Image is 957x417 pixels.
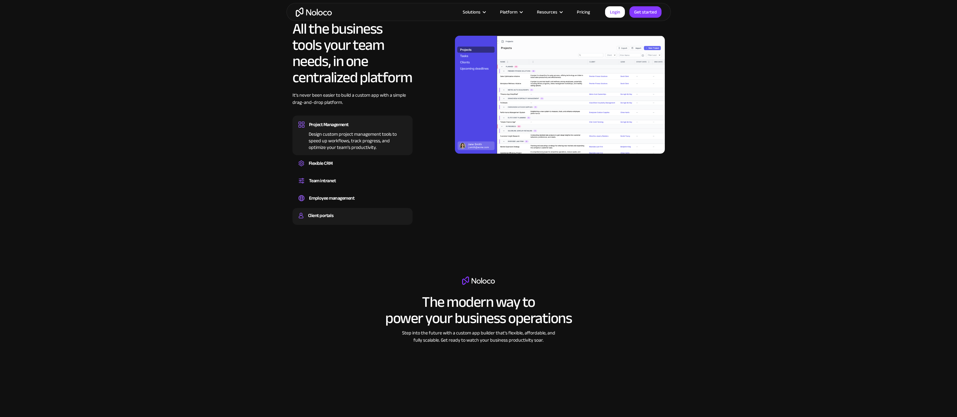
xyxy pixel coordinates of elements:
[298,220,407,222] div: Build a secure, fully-branded, and personalized client portal that lets your customers self-serve.
[298,185,407,187] div: Set up a central space for your team to collaborate, share information, and stay up to date on co...
[492,8,529,16] div: Platform
[309,194,355,203] div: Employee management
[529,8,569,16] div: Resources
[569,8,598,16] a: Pricing
[605,6,625,18] a: Login
[399,329,558,344] div: Step into the future with a custom app builder that’s flexible, affordable, and fully scalable. G...
[298,203,407,204] div: Easily manage employee information, track performance, and handle HR tasks from a single platform.
[292,92,413,115] div: It’s never been easier to build a custom app with a simple drag-and-drop platform.
[296,8,332,17] a: home
[463,8,480,16] div: Solutions
[298,129,407,151] div: Design custom project management tools to speed up workflows, track progress, and optimize your t...
[385,294,572,326] h2: The modern way to power your business operations
[455,8,492,16] div: Solutions
[309,120,349,129] div: Project Management
[629,6,662,18] a: Get started
[537,8,557,16] div: Resources
[309,159,333,168] div: Flexible CRM
[298,168,407,170] div: Create a custom CRM that you can adapt to your business’s needs, centralize your workflows, and m...
[292,21,413,86] h2: All the business tools your team needs, in one centralized platform
[309,176,336,185] div: Team intranet
[308,211,333,220] div: Client portals
[500,8,517,16] div: Platform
